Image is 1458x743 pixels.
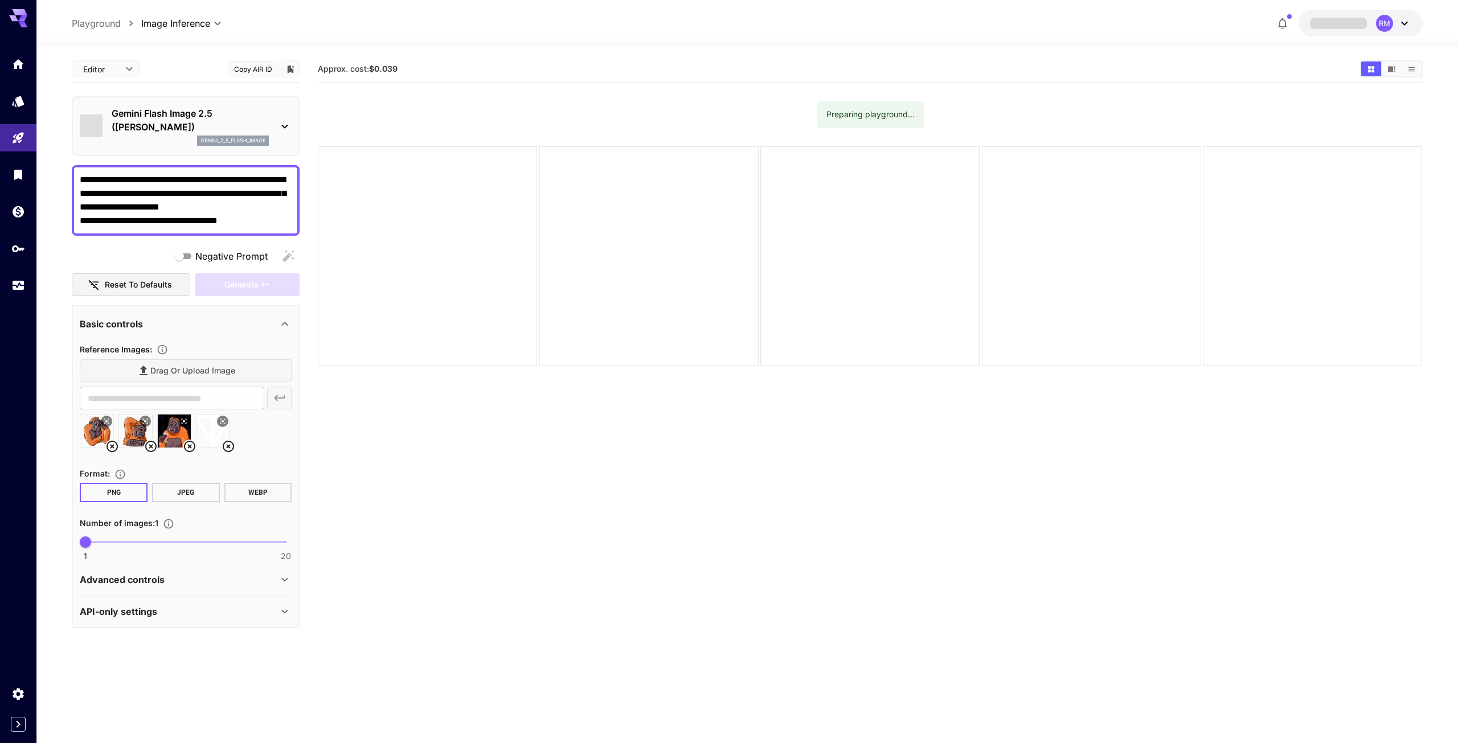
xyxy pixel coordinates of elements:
button: Copy AIR ID [228,61,279,77]
button: PNG [80,483,148,502]
button: RM [1299,10,1423,36]
div: API Keys [11,241,25,256]
a: Playground [72,17,121,30]
div: Library [11,167,25,182]
button: Show media in list view [1402,61,1422,76]
div: Settings [11,687,25,701]
span: 20 [281,551,291,562]
div: API-only settings [80,598,292,625]
p: Gemini Flash Image 2.5 ([PERSON_NAME]) [112,106,269,134]
nav: breadcrumb [72,17,141,30]
div: Show media in grid viewShow media in video viewShow media in list view [1360,60,1423,77]
button: Choose the file format for the output image. [110,469,130,480]
p: Basic controls [80,317,143,331]
span: Negative Prompt [195,249,268,263]
p: gemini_2_5_flash_image [200,137,265,145]
span: 1 [84,551,87,562]
span: Image Inference [141,17,210,30]
button: Expand sidebar [11,717,26,732]
button: WEBP [224,483,292,502]
b: $0.039 [369,64,398,73]
span: Format : [80,469,110,478]
div: Preparing playground... [826,104,915,125]
div: Playground [11,131,25,145]
button: Add to library [285,62,296,76]
div: Gemini Flash Image 2.5 ([PERSON_NAME])gemini_2_5_flash_image [80,102,292,150]
div: Home [11,57,25,71]
span: Number of images : 1 [80,518,158,528]
button: JPEG [152,483,220,502]
div: Models [11,94,25,108]
span: Editor [83,63,118,75]
span: Reference Images : [80,344,152,354]
button: Reset to defaults [72,273,190,297]
div: Wallet [11,204,25,219]
p: API-only settings [80,605,157,618]
button: Show media in grid view [1361,61,1381,76]
span: Approx. cost: [318,64,398,73]
button: Show media in video view [1382,61,1402,76]
p: Advanced controls [80,573,165,586]
div: Basic controls [80,310,292,338]
button: Upload a reference image to guide the result. This is needed for Image-to-Image or Inpainting. Su... [152,344,173,355]
div: Advanced controls [80,566,292,593]
div: RM [1376,15,1393,32]
button: Specify how many images to generate in a single request. Each image generation will be charged se... [158,518,179,529]
div: Usage [11,278,25,293]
